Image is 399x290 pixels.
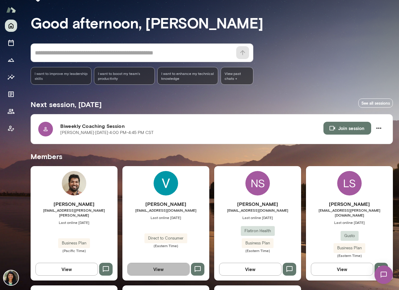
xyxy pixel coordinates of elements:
[5,88,17,100] button: Documents
[31,200,117,208] h6: [PERSON_NAME]
[5,122,17,135] button: Client app
[214,248,301,253] span: (Eastern Time)
[334,245,365,251] span: Business Plan
[323,122,371,135] button: Join session
[94,67,155,85] div: I want to boost my team's productivity
[60,130,154,136] p: [PERSON_NAME] · [DATE] · 4:00 PM-4:45 PM CST
[31,151,393,161] h5: Members
[31,208,117,217] span: [EMAIL_ADDRESS][PERSON_NAME][PERSON_NAME]
[62,171,86,195] img: Ashwin Hegde
[214,200,301,208] h6: [PERSON_NAME]
[31,248,117,253] span: (Pacific Time)
[306,200,393,208] h6: [PERSON_NAME]
[5,37,17,49] button: Sessions
[161,71,214,81] span: I want to enhance my technical knowledge
[306,208,393,217] span: [EMAIL_ADDRESS][PERSON_NAME][DOMAIN_NAME]
[358,99,393,108] a: See all sessions
[60,122,323,130] h6: Biweekly Coaching Session
[58,240,90,246] span: Business Plan
[122,215,209,220] span: Last online [DATE]
[122,243,209,248] span: (Eastern Time)
[98,71,151,81] span: I want to boost my team's productivity
[241,228,275,234] span: Flatiron Health
[31,99,102,109] h5: Next session, [DATE]
[306,253,393,258] span: (Eastern Time)
[122,200,209,208] h6: [PERSON_NAME]
[4,270,18,285] img: Nina Patel
[122,208,209,213] span: [EMAIL_ADDRESS][DOMAIN_NAME]
[144,235,187,241] span: Direct to Consumer
[154,171,178,195] img: Versha Singh
[245,171,270,195] div: NS
[5,54,17,66] button: Growth Plan
[221,67,253,85] span: View past chats ->
[341,233,359,239] span: Gusto
[5,105,17,117] button: Members
[31,14,393,31] h3: Good afternoon, [PERSON_NAME]
[306,220,393,225] span: Last online [DATE]
[5,20,17,32] button: Home
[6,4,16,16] img: Mento
[214,215,301,220] span: Last online [DATE]
[311,263,373,276] button: View
[31,67,91,85] div: I want to improve my leadership skills
[219,263,282,276] button: View
[242,240,274,246] span: Business Plan
[337,171,362,195] div: LS
[127,263,190,276] button: View
[5,71,17,83] button: Insights
[214,208,301,213] span: [EMAIL_ADDRESS][DOMAIN_NAME]
[35,263,98,276] button: View
[31,220,117,225] span: Last online [DATE]
[157,67,218,85] div: I want to enhance my technical knowledge
[35,71,88,81] span: I want to improve my leadership skills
